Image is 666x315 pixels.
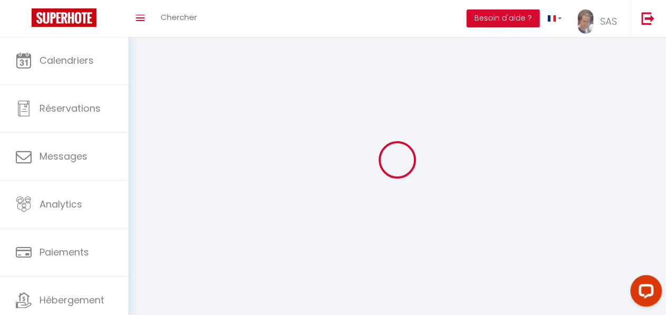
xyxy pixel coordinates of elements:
[641,12,654,25] img: logout
[578,9,593,34] img: ...
[600,15,617,28] span: SAS
[39,54,94,67] span: Calendriers
[39,293,104,307] span: Hébergement
[39,198,82,211] span: Analytics
[466,9,540,27] button: Besoin d'aide ?
[32,8,96,27] img: Super Booking
[39,150,87,163] span: Messages
[39,102,101,115] span: Réservations
[622,271,666,315] iframe: LiveChat chat widget
[161,12,197,23] span: Chercher
[39,245,89,259] span: Paiements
